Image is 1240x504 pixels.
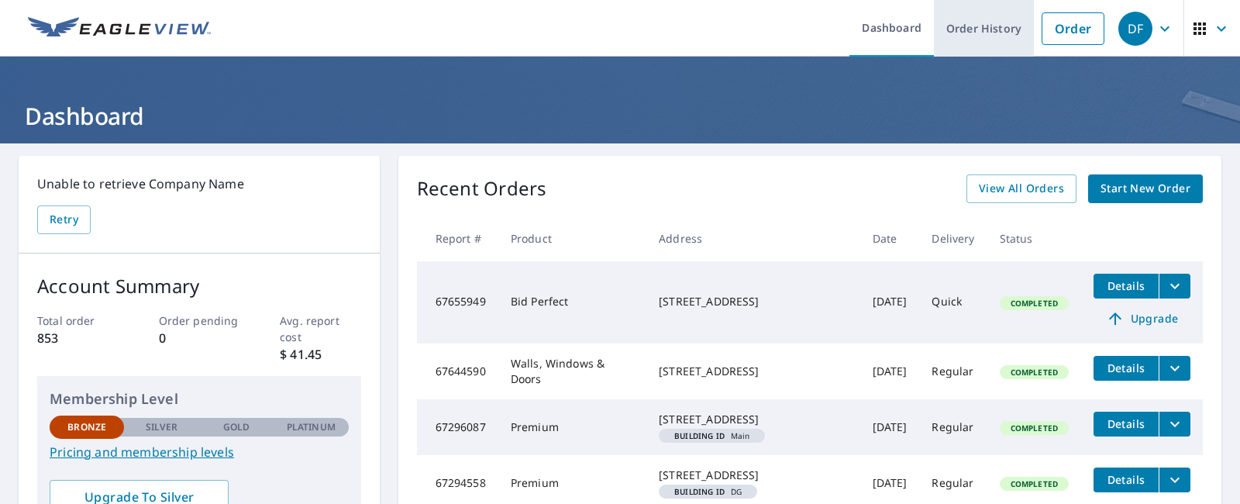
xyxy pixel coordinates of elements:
[146,420,178,434] p: Silver
[498,261,646,343] td: Bid Perfect
[417,216,498,261] th: Report #
[1159,412,1190,437] button: filesDropdownBtn-67296087
[1094,468,1159,492] button: detailsBtn-67294558
[1159,356,1190,381] button: filesDropdownBtn-67644590
[223,420,250,434] p: Gold
[1094,306,1190,331] a: Upgrade
[665,432,759,440] span: Main
[67,420,106,434] p: Bronze
[159,329,239,347] p: 0
[50,210,78,230] span: Retry
[860,399,920,455] td: [DATE]
[674,432,725,440] em: Building ID
[1094,356,1159,381] button: detailsBtn-67644590
[1159,468,1190,492] button: filesDropdownBtn-67294558
[417,261,498,343] td: 67655949
[1001,423,1067,433] span: Completed
[1088,174,1203,203] a: Start New Order
[987,216,1081,261] th: Status
[37,205,91,234] button: Retry
[1103,472,1149,487] span: Details
[417,174,547,203] p: Recent Orders
[1103,309,1181,328] span: Upgrade
[498,216,646,261] th: Product
[1001,298,1067,309] span: Completed
[1094,412,1159,437] button: detailsBtn-67296087
[498,399,646,455] td: Premium
[37,272,361,300] p: Account Summary
[860,216,920,261] th: Date
[919,399,987,455] td: Regular
[1103,361,1149,375] span: Details
[1100,179,1190,198] span: Start New Order
[1094,274,1159,299] button: detailsBtn-67655949
[37,329,118,347] p: 853
[919,216,987,261] th: Delivery
[417,343,498,399] td: 67644590
[159,312,239,329] p: Order pending
[1001,367,1067,378] span: Completed
[1042,12,1104,45] a: Order
[659,364,847,379] div: [STREET_ADDRESS]
[860,343,920,399] td: [DATE]
[979,179,1064,198] span: View All Orders
[19,100,1221,132] h1: Dashboard
[966,174,1076,203] a: View All Orders
[287,420,336,434] p: Platinum
[1118,12,1152,46] div: DF
[674,488,725,495] em: Building ID
[280,312,360,345] p: Avg. report cost
[659,294,847,309] div: [STREET_ADDRESS]
[1159,274,1190,299] button: filesDropdownBtn-67655949
[1103,278,1149,293] span: Details
[860,261,920,343] td: [DATE]
[498,343,646,399] td: Walls, Windows & Doors
[1103,416,1149,431] span: Details
[37,312,118,329] p: Total order
[659,468,847,483] div: [STREET_ADDRESS]
[28,17,211,40] img: EV Logo
[417,399,498,455] td: 67296087
[646,216,859,261] th: Address
[280,345,360,364] p: $ 41.45
[659,412,847,427] div: [STREET_ADDRESS]
[919,343,987,399] td: Regular
[50,388,349,409] p: Membership Level
[665,488,751,495] span: DG
[37,174,361,193] p: Unable to retrieve Company Name
[50,443,349,461] a: Pricing and membership levels
[1001,478,1067,489] span: Completed
[919,261,987,343] td: Quick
